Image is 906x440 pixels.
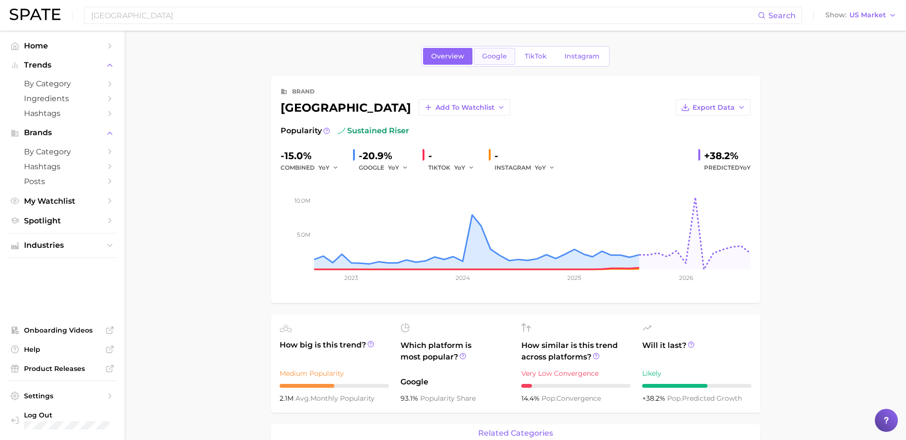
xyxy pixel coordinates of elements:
[642,340,752,363] span: Will it last?
[642,368,752,379] div: Likely
[679,274,693,281] tspan: 2026
[704,148,751,163] div: +38.2%
[8,159,117,174] a: Hashtags
[693,104,735,112] span: Export Data
[823,9,899,22] button: ShowUS Market
[8,213,117,228] a: Spotlight
[704,162,751,174] span: Predicted
[24,345,101,354] span: Help
[8,323,117,337] a: Onboarding Videos
[8,91,117,106] a: Ingredients
[8,106,117,121] a: Hashtags
[400,340,510,371] span: Which platform is most popular?
[740,164,751,171] span: YoY
[676,99,751,116] button: Export Data
[8,58,117,72] button: Trends
[90,7,758,23] input: Search here for a brand, industry, or ingredient
[24,364,101,373] span: Product Releases
[482,52,507,60] span: Google
[400,376,510,388] span: Google
[420,394,476,403] span: popularity share
[541,394,556,403] abbr: popularity index
[24,162,101,171] span: Hashtags
[556,48,608,65] a: Instagram
[535,162,555,174] button: YoY
[24,326,101,335] span: Onboarding Videos
[474,48,515,65] a: Google
[521,394,541,403] span: 14.4%
[419,99,510,116] button: Add to Watchlist
[24,392,101,400] span: Settings
[435,104,494,112] span: Add to Watchlist
[431,52,464,60] span: Overview
[8,126,117,140] button: Brands
[428,162,481,174] div: TIKTOK
[281,125,322,137] span: Popularity
[359,162,415,174] div: GOOGLE
[292,86,315,97] div: brand
[280,384,389,388] div: 5 / 10
[318,163,329,172] span: YoY
[8,342,117,357] a: Help
[521,340,631,363] span: How similar is this trend across platforms?
[642,394,667,403] span: +38.2%
[24,128,101,137] span: Brands
[525,52,547,60] span: TikTok
[428,148,481,163] div: -
[24,109,101,118] span: Hashtags
[24,79,101,88] span: by Category
[494,162,562,174] div: INSTAGRAM
[295,394,310,403] abbr: average
[521,368,631,379] div: Very Low Convergence
[24,147,101,156] span: by Category
[8,361,117,376] a: Product Releases
[8,389,117,403] a: Settings
[280,339,389,363] span: How big is this trend?
[24,61,101,69] span: Trends
[10,9,60,20] img: SPATE
[423,48,472,65] a: Overview
[8,76,117,91] a: by Category
[565,52,600,60] span: Instagram
[24,197,101,206] span: My Watchlist
[295,394,375,403] span: monthly popularity
[318,162,339,174] button: YoY
[388,162,409,174] button: YoY
[359,148,415,163] div: -20.9%
[825,12,847,18] span: Show
[338,125,409,137] span: sustained riser
[8,144,117,159] a: by Category
[281,148,345,163] div: -15.0%
[667,394,682,403] abbr: popularity index
[535,163,546,172] span: YoY
[344,274,358,281] tspan: 2023
[24,216,101,225] span: Spotlight
[541,394,601,403] span: convergence
[8,38,117,53] a: Home
[281,162,345,174] div: combined
[24,177,101,186] span: Posts
[280,368,389,379] div: Medium Popularity
[388,163,399,172] span: YoY
[454,162,475,174] button: YoY
[24,41,101,50] span: Home
[642,384,752,388] div: 6 / 10
[24,411,109,419] span: Log Out
[24,94,101,103] span: Ingredients
[455,274,470,281] tspan: 2024
[517,48,555,65] a: TikTok
[567,274,581,281] tspan: 2025
[8,194,117,208] a: My Watchlist
[8,238,117,253] button: Industries
[400,394,420,403] span: 93.1%
[494,148,562,163] div: -
[8,408,117,432] a: Log out. Currently logged in with e-mail chelsea@spate.nyc.
[521,384,631,388] div: 1 / 10
[454,163,465,172] span: YoY
[478,429,553,438] span: related categories
[338,127,345,135] img: sustained riser
[849,12,886,18] span: US Market
[281,99,510,116] div: [GEOGRAPHIC_DATA]
[8,174,117,189] a: Posts
[667,394,742,403] span: predicted growth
